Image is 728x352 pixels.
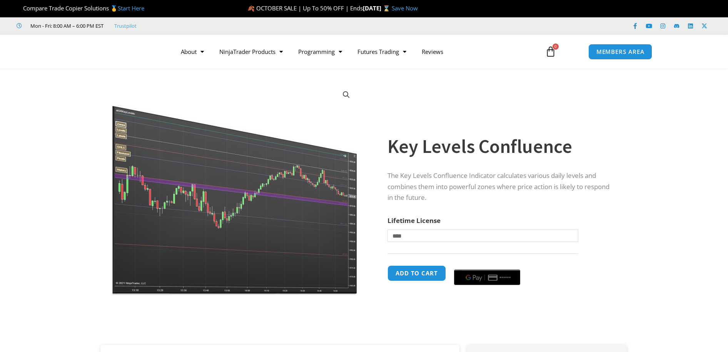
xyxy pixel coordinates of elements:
p: The Key Levels Confluence Indicator calculates various daily levels and combines them into powerf... [387,170,612,204]
a: Save Now [392,4,418,12]
span: 🍂 OCTOBER SALE | Up To 50% OFF | Ends [247,4,363,12]
iframe: Secure payment input frame [452,264,522,265]
label: Lifetime License [387,216,441,225]
a: Clear options [387,246,399,251]
a: View full-screen image gallery [339,88,353,102]
a: Futures Trading [350,43,414,60]
span: Compare Trade Copier Solutions 🥇 [17,4,144,12]
button: Add to cart [387,265,446,281]
span: Mon - Fri: 8:00 AM – 6:00 PM EST [28,21,104,30]
img: 🏆 [17,5,23,11]
button: Buy with GPay [454,270,520,285]
img: Key Levels 1 [112,82,359,295]
img: LogoAI | Affordable Indicators – NinjaTrader [76,38,159,65]
span: MEMBERS AREA [596,49,645,55]
strong: [DATE] ⌛ [363,4,392,12]
a: MEMBERS AREA [588,44,653,60]
text: •••••• [499,275,511,280]
a: 0 [534,40,568,63]
a: Programming [291,43,350,60]
a: About [173,43,212,60]
span: 0 [553,44,559,50]
a: Start Here [118,4,144,12]
nav: Menu [173,43,536,60]
a: Trustpilot [114,21,137,30]
a: Reviews [414,43,451,60]
h1: Key Levels Confluence [387,133,612,160]
a: NinjaTrader Products [212,43,291,60]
